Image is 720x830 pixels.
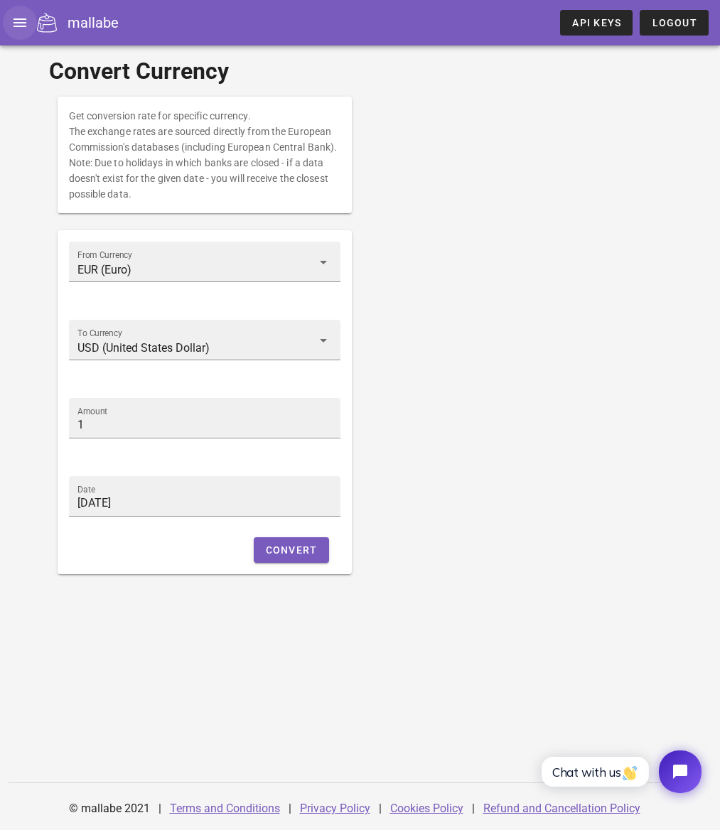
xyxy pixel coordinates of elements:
div: Get conversion rate for specific currency. The exchange rates are sourced directly from the Europ... [58,97,352,213]
label: From Currency [77,250,132,261]
label: To Currency [77,328,122,339]
div: © mallabe 2021 [60,792,158,826]
span: API Keys [571,17,621,28]
span: Logout [651,17,697,28]
iframe: Tidio Chat [526,738,714,805]
h1: Convert Currency [49,54,672,88]
div: | [472,792,475,826]
label: Date [77,485,95,495]
div: | [158,792,161,826]
div: | [289,792,291,826]
label: Amount [77,406,107,417]
div: mallabe [68,12,119,33]
a: API Keys [560,10,633,36]
a: Cookies Policy [390,802,463,815]
div: | [379,792,382,826]
span: Convert [265,544,318,556]
button: Logout [640,10,709,36]
a: Refund and Cancellation Policy [483,802,640,815]
a: Privacy Policy [300,802,370,815]
a: Terms and Conditions [170,802,280,815]
button: Convert [254,537,329,563]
